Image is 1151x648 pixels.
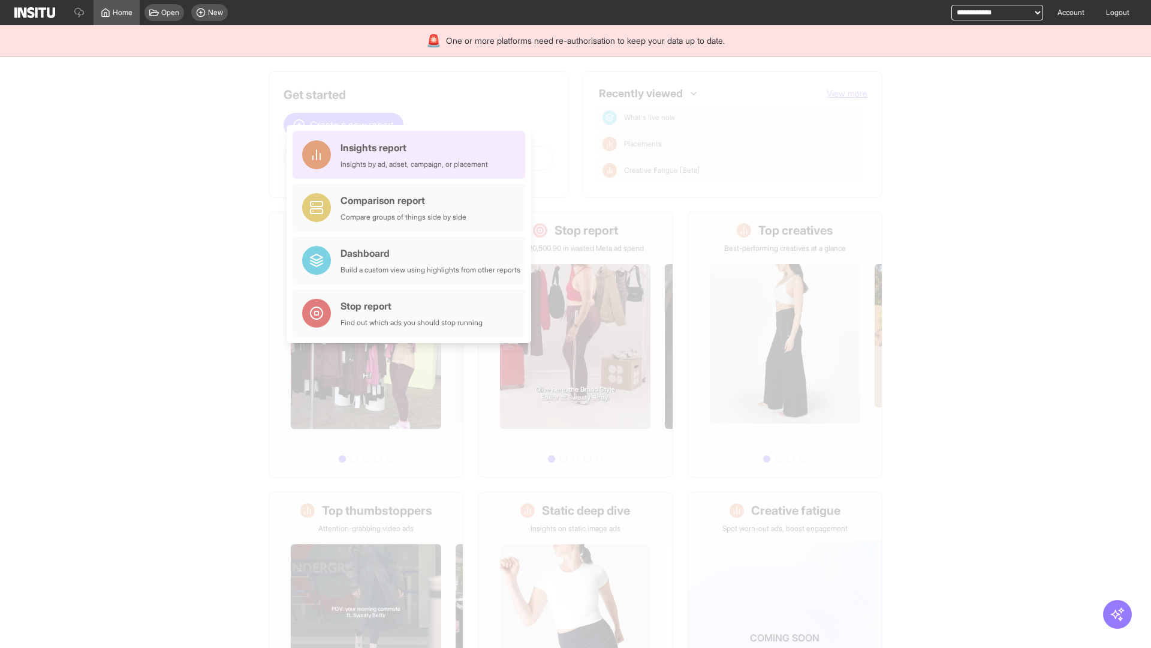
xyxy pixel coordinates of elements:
div: Find out which ads you should stop running [341,318,483,328]
img: Logo [14,7,55,18]
span: Open [161,8,179,17]
div: Compare groups of things side by side [341,212,466,222]
div: Insights report [341,140,488,155]
span: New [208,8,223,17]
div: Insights by ad, adset, campaign, or placement [341,160,488,169]
span: One or more platforms need re-authorisation to keep your data up to date. [446,35,725,47]
span: Home [113,8,132,17]
div: Dashboard [341,246,520,260]
div: Stop report [341,299,483,313]
div: Comparison report [341,193,466,208]
div: 🚨 [426,32,441,49]
div: Build a custom view using highlights from other reports [341,265,520,275]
